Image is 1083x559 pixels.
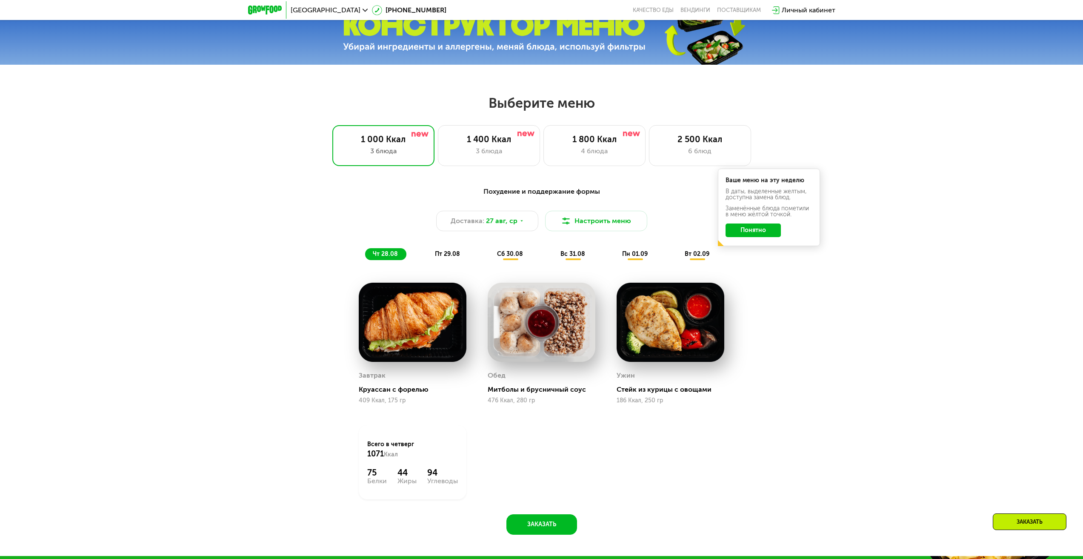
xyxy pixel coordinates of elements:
[367,467,387,478] div: 75
[726,189,812,201] div: В даты, выделенные желтым, доступна замена блюд.
[373,250,398,258] span: чт 28.08
[726,178,812,183] div: Ваше меню на эту неделю
[545,211,647,231] button: Настроить меню
[685,250,709,258] span: вт 02.09
[622,250,648,258] span: пн 01.09
[27,95,1056,112] h2: Выберите меню
[726,206,812,218] div: Заменённые блюда пометили в меню жёлтой точкой.
[488,385,602,394] div: Митболы и брусничный соус
[397,478,417,484] div: Жиры
[290,186,794,197] div: Похудение и поддержание формы
[435,250,460,258] span: пт 29.08
[560,250,585,258] span: вс 31.08
[451,216,484,226] span: Доставка:
[506,514,577,535] button: Заказать
[552,134,637,144] div: 1 800 Ккал
[359,397,466,404] div: 409 Ккал, 175 гр
[717,7,761,14] div: поставщикам
[486,216,517,226] span: 27 авг, ср
[680,7,710,14] a: Вендинги
[726,224,781,237] button: Понятно
[658,146,742,156] div: 6 блюд
[397,467,417,478] div: 44
[367,478,387,484] div: Белки
[447,134,531,144] div: 1 400 Ккал
[488,397,595,404] div: 476 Ккал, 280 гр
[359,369,386,382] div: Завтрак
[427,467,458,478] div: 94
[384,451,398,458] span: Ккал
[427,478,458,484] div: Углеводы
[617,369,635,382] div: Ужин
[291,7,360,14] span: [GEOGRAPHIC_DATA]
[367,440,458,459] div: Всего в четверг
[447,146,531,156] div: 3 блюда
[552,146,637,156] div: 4 блюда
[617,385,731,394] div: Стейк из курицы с овощами
[633,7,674,14] a: Качество еды
[367,449,384,459] span: 1071
[658,134,742,144] div: 2 500 Ккал
[993,513,1066,530] div: Заказать
[359,385,473,394] div: Круассан с форелью
[341,146,426,156] div: 3 блюда
[341,134,426,144] div: 1 000 Ккал
[372,5,446,15] a: [PHONE_NUMBER]
[497,250,523,258] span: сб 30.08
[488,369,506,382] div: Обед
[782,5,835,15] div: Личный кабинет
[617,397,724,404] div: 186 Ккал, 250 гр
